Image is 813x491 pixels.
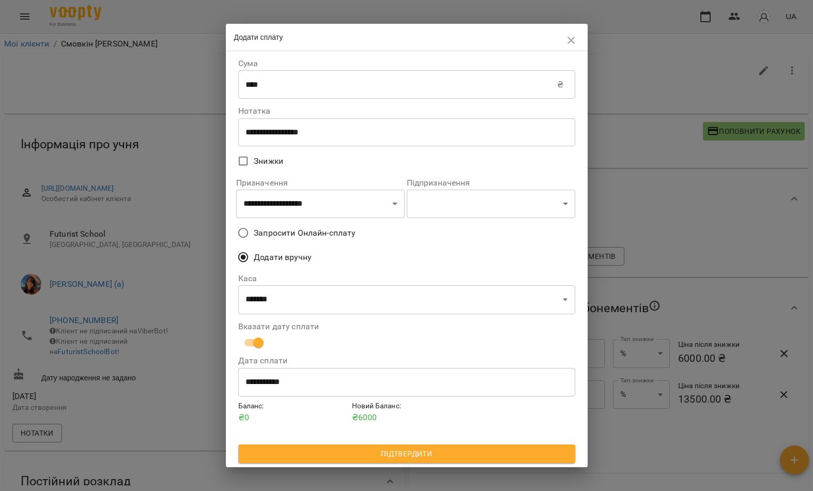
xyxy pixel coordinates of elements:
[238,401,348,412] h6: Баланс :
[238,274,575,283] label: Каса
[247,448,567,460] span: Підтвердити
[254,227,355,239] span: Запросити Онлайн-сплату
[557,79,563,91] p: ₴
[238,357,575,365] label: Дата сплати
[238,411,348,424] p: ₴ 0
[238,59,575,68] label: Сума
[352,411,462,424] p: ₴ 6000
[238,107,575,115] label: Нотатка
[236,179,405,187] label: Призначення
[238,323,575,331] label: Вказати дату сплати
[407,179,575,187] label: Підпризначення
[238,444,575,463] button: Підтвердити
[254,251,311,264] span: Додати вручну
[254,155,283,167] span: Знижки
[352,401,462,412] h6: Новий Баланс :
[234,33,283,41] span: Додати сплату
